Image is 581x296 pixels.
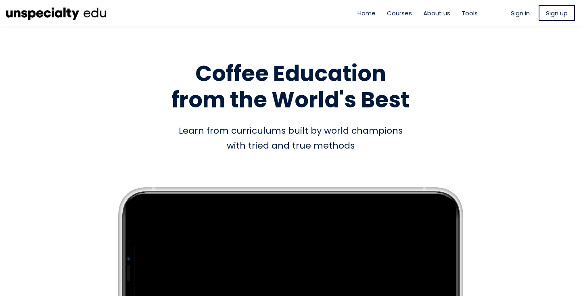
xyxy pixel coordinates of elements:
[61,123,520,153] div: Learn from curriculums built by world champions with tried and true methods
[546,8,568,18] span: Sign up
[511,8,530,18] a: Sign in
[387,8,412,18] a: Courses
[6,4,107,22] img: ec8cb47d53a36d742fcbd71bcb90b6e6.png
[61,61,520,113] h1: Coffee Education from the World's Best
[462,8,478,18] a: Tools
[423,8,450,18] a: About us
[539,5,575,21] a: Sign up
[357,8,376,18] a: Home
